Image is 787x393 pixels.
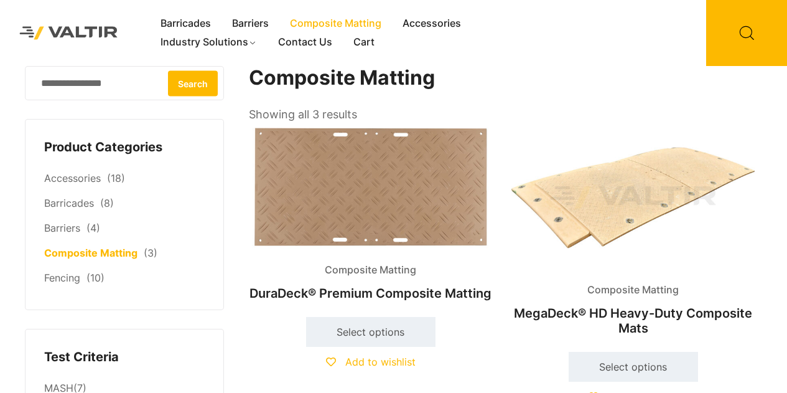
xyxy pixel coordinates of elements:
a: Industry Solutions [150,33,268,52]
a: Contact Us [268,33,343,52]
a: Barricades [150,14,221,33]
h2: DuraDeck® Premium Composite Matting [249,280,492,307]
span: (10) [86,272,105,284]
a: Select options for “MegaDeck® HD Heavy-Duty Composite Mats” [569,352,698,382]
a: Accessories [44,172,101,184]
a: Barriers [221,14,279,33]
span: Add to wishlist [345,356,416,368]
a: Barricades [44,197,94,209]
span: (4) [86,222,100,234]
h1: Composite Matting [249,66,756,90]
a: Cart [343,33,385,52]
a: Composite Matting [279,14,392,33]
a: Composite Matting [44,247,137,259]
img: Valtir Rentals [9,16,128,50]
a: Accessories [392,14,472,33]
h2: MegaDeck® HD Heavy-Duty Composite Mats [511,300,755,342]
a: Composite MattingDuraDeck® Premium Composite Matting [249,125,492,307]
span: (3) [144,247,157,259]
a: Add to wishlist [326,356,416,368]
h4: Product Categories [44,138,205,157]
span: (18) [107,172,125,184]
a: Select options for “DuraDeck® Premium Composite Matting” [306,317,435,347]
h4: Test Criteria [44,348,205,367]
span: (8) [100,197,114,209]
a: Composite MattingMegaDeck® HD Heavy-Duty Composite Mats [511,125,755,342]
p: Showing all 3 results [249,104,357,125]
span: Composite Matting [578,281,688,300]
a: Barriers [44,222,80,234]
button: Search [168,70,218,96]
span: Composite Matting [315,261,426,280]
a: Fencing [44,272,80,284]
